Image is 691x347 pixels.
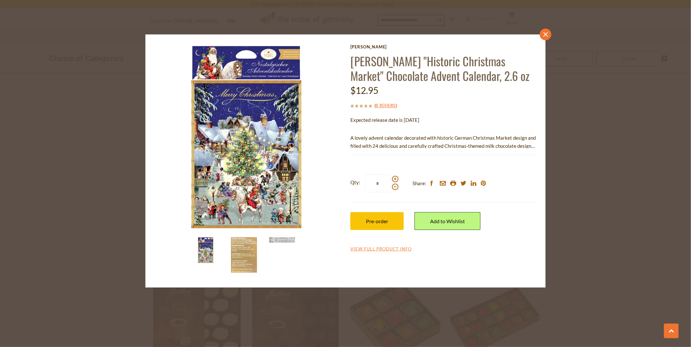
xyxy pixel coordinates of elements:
a: 0 Reviews [376,102,396,109]
a: [PERSON_NAME] "Historic Christmas Market" Chocolate Advent Calendar, 2.6 oz [350,52,529,84]
span: $12.95 [350,85,378,96]
a: Add to Wishlist [414,212,481,230]
a: [PERSON_NAME] [350,44,536,49]
p: A lovely advent calendar decorated with historic German Christmas Market design and filled with 2... [350,134,536,150]
span: Pre-order [366,218,388,224]
img: Heidel "Historic Christmas Market" Chocolate Advent Calendar, 2.6 oz [269,237,295,243]
button: Pre-order [350,212,404,230]
img: Heidel "Historic Christmas Market" Chocolate Advent Calendar, 2.6 oz [193,237,219,263]
a: View Full Product Info [350,246,412,252]
img: Heidel "Historic Christmas Market" Chocolate Advent Calendar, 2.6 oz [155,44,341,230]
span: Share: [413,179,426,187]
strong: Qty: [350,178,360,186]
p: Expected release date is [DATE] [350,116,536,124]
input: Qty: [364,174,391,192]
span: ( ) [374,102,397,109]
img: Heidel "Historic Christmas Market" Chocolate Advent Calendar, 2.6 oz [231,237,257,273]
